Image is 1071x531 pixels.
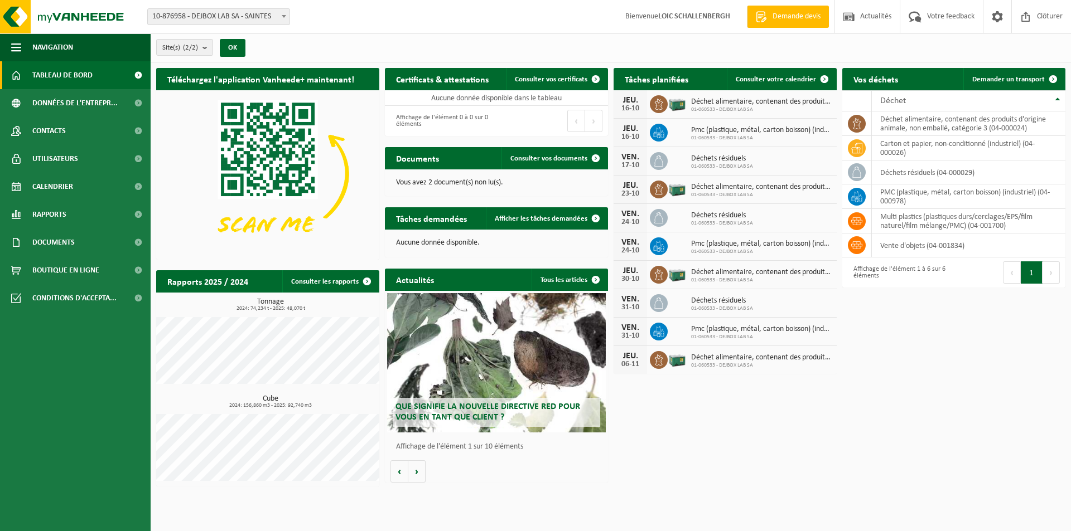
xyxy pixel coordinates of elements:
[32,173,73,201] span: Calendrier
[619,266,641,275] div: JEU.
[162,403,379,408] span: 2024: 156,860 m3 - 2025: 92,740 m3
[691,296,753,305] span: Déchets résiduels
[727,68,836,90] a: Consulter votre calendrier
[691,98,831,106] span: Déchet alimentaire, contenant des produits d'origine animale, non emballé, catég...
[567,110,585,132] button: Previous
[619,133,641,141] div: 16-10
[619,153,641,162] div: VEN.
[619,210,641,218] div: VEN.
[32,256,99,284] span: Boutique en ligne
[619,275,641,283] div: 30-10
[691,183,831,192] span: Déchet alimentaire, contenant des produits d'origine animale, non emballé, catég...
[619,124,641,133] div: JEU.
[691,249,831,255] span: 01-060533 - DEJBOX LAB SA
[691,240,831,249] span: Pmc (plastique, métal, carton boisson) (industriel)
[619,105,641,113] div: 16-10
[872,111,1065,136] td: déchet alimentaire, contenant des produits d'origine animale, non emballé, catégorie 3 (04-000024)
[880,96,906,105] span: Déchet
[619,238,641,247] div: VEN.
[385,269,445,290] h2: Actualités
[387,293,606,432] a: Que signifie la nouvelle directive RED pour vous en tant que client ?
[691,163,753,170] span: 01-060533 - DEJBOX LAB SA
[619,181,641,190] div: JEU.
[385,68,500,90] h2: Certificats & attestations
[32,201,66,228] span: Rapports
[390,460,408,483] button: Vorige
[691,325,831,334] span: Pmc (plastique, métal, carton boisson) (industriel)
[619,295,641,304] div: VEN.
[619,361,641,368] div: 06-11
[619,218,641,226] div: 24-10
[619,96,641,105] div: JEU.
[396,179,597,187] p: Vous avez 2 document(s) non lu(s).
[162,40,198,56] span: Site(s)
[658,12,730,21] strong: LOIC SCHALLENBERGH
[842,68,909,90] h2: Vos déchets
[385,147,450,169] h2: Documents
[532,269,607,291] a: Tous les articles
[691,192,831,198] span: 01-060533 - DEJBOX LAB SA
[691,126,831,135] span: Pmc (plastique, métal, carton boisson) (industriel)
[396,443,602,451] p: Affichage de l'élément 1 sur 10 éléments
[619,323,641,332] div: VEN.
[183,44,198,51] count: (2/2)
[691,135,831,142] span: 01-060533 - DEJBOX LAB SA
[736,76,816,83] span: Consulter votre calendrier
[162,306,379,311] span: 2024: 74,234 t - 2025: 48,070 t
[32,284,117,312] span: Conditions d'accepta...
[963,68,1064,90] a: Demander un transport
[872,233,1065,257] td: vente d'objets (04-001834)
[396,239,597,247] p: Aucune donnée disponible.
[162,298,379,311] h3: Tonnage
[510,155,587,162] span: Consulter vos documents
[691,334,831,340] span: 01-060533 - DEJBOX LAB SA
[486,207,607,230] a: Afficher les tâches demandées
[872,160,1065,184] td: déchets résiduels (04-000029)
[668,94,687,113] img: PB-LB-0680-HPE-GN-01
[872,136,1065,160] td: carton et papier, non-conditionné (industriel) (04-000026)
[668,264,687,283] img: PB-LB-0680-HPE-GN-01
[972,76,1045,83] span: Demander un transport
[32,33,73,61] span: Navigation
[156,68,365,90] h2: Téléchargez l'application Vanheede+ maintenant!
[32,228,75,256] span: Documents
[220,39,245,57] button: OK
[1021,261,1043,284] button: 1
[691,305,753,312] span: 01-060533 - DEJBOX LAB SA
[32,145,78,173] span: Utilisateurs
[619,162,641,169] div: 17-10
[32,61,93,89] span: Tableau de bord
[872,209,1065,233] td: multi plastics (plastiques durs/cerclages/EPS/film naturel/film mélange/PMC) (04-001700)
[585,110,602,132] button: Next
[619,247,641,255] div: 24-10
[668,179,687,198] img: PB-LB-0680-HPE-GN-01
[619,332,641,340] div: 31-10
[691,154,753,163] span: Déchets résiduels
[156,90,379,257] img: Download de VHEPlus App
[501,147,607,169] a: Consulter vos documents
[32,89,118,117] span: Données de l'entrepr...
[162,395,379,408] h3: Cube
[390,109,491,133] div: Affichage de l'élément 0 à 0 sur 0 éléments
[282,270,378,293] a: Consulter les rapports
[691,211,753,220] span: Déchets résiduels
[147,8,290,25] span: 10-876958 - DEJBOX LAB SA - SAINTES
[770,11,823,22] span: Demande devis
[691,268,831,277] span: Déchet alimentaire, contenant des produits d'origine animale, non emballé, catég...
[747,6,829,28] a: Demande devis
[872,184,1065,209] td: PMC (plastique, métal, carton boisson) (industriel) (04-000978)
[395,402,580,422] span: Que signifie la nouvelle directive RED pour vous en tant que client ?
[668,349,687,368] img: PB-LB-0680-HPE-GN-01
[506,68,607,90] a: Consulter vos certificats
[156,39,213,56] button: Site(s)(2/2)
[156,270,259,292] h2: Rapports 2025 / 2024
[691,220,753,227] span: 01-060533 - DEJBOX LAB SA
[691,353,831,362] span: Déchet alimentaire, contenant des produits d'origine animale, non emballé, catég...
[1043,261,1060,284] button: Next
[148,9,290,25] span: 10-876958 - DEJBOX LAB SA - SAINTES
[691,106,831,113] span: 01-060533 - DEJBOX LAB SA
[408,460,426,483] button: Volgende
[619,352,641,361] div: JEU.
[1003,261,1021,284] button: Previous
[515,76,587,83] span: Consulter vos certificats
